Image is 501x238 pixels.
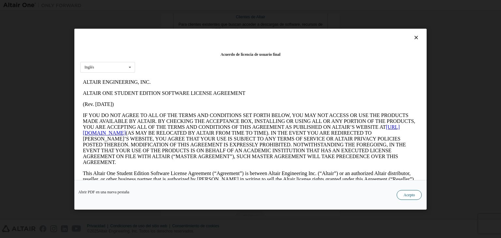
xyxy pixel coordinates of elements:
[84,65,94,69] font: Inglés
[3,36,338,89] p: IF YOU DO NOT AGREE TO ALL OF THE TERMS AND CONDITIONS SET FORTH BELOW, YOU MAY NOT ACCESS OR USE...
[403,193,415,197] font: Acepto
[78,190,129,194] a: Abrir PDF en una nueva pestaña
[3,3,338,8] p: ALTAIR ENGINEERING, INC.
[220,52,281,57] font: Acuerdo de licencia de usuario final
[3,14,338,20] p: ALTAIR ONE STUDENT EDITION SOFTWARE LICENSE AGREEMENT
[397,190,422,200] button: Acepto
[3,94,338,123] p: This Altair One Student Edition Software License Agreement (“Agreement”) is between Altair Engine...
[3,25,338,31] p: (Rev. [DATE])
[3,48,320,59] a: [URL][DOMAIN_NAME]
